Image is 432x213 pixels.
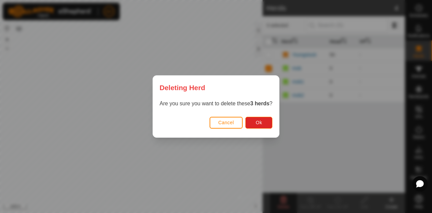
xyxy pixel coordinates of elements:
strong: 3 herds [250,101,269,106]
span: Are you sure you want to delete these ? [160,101,272,106]
button: Ok [245,117,272,129]
span: Deleting Herd [160,82,205,93]
span: Ok [256,120,262,125]
button: Cancel [210,117,243,129]
span: Cancel [218,120,234,125]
